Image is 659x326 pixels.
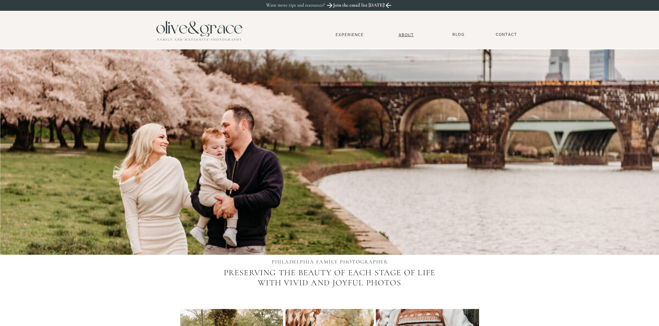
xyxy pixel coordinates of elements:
[327,32,373,37] a: Experience
[450,32,467,37] a: BLOG
[256,259,404,266] h1: PHILADELPHIA FAMILY PHOTOGRAPHER
[218,268,441,311] p: Preserving the beauty of each stage of life with vivid and joyful photos
[266,2,340,8] p: Want more tips and resources?
[332,2,386,10] a: Join the email list [DATE]!
[493,32,520,37] a: Contact
[396,32,417,37] a: About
